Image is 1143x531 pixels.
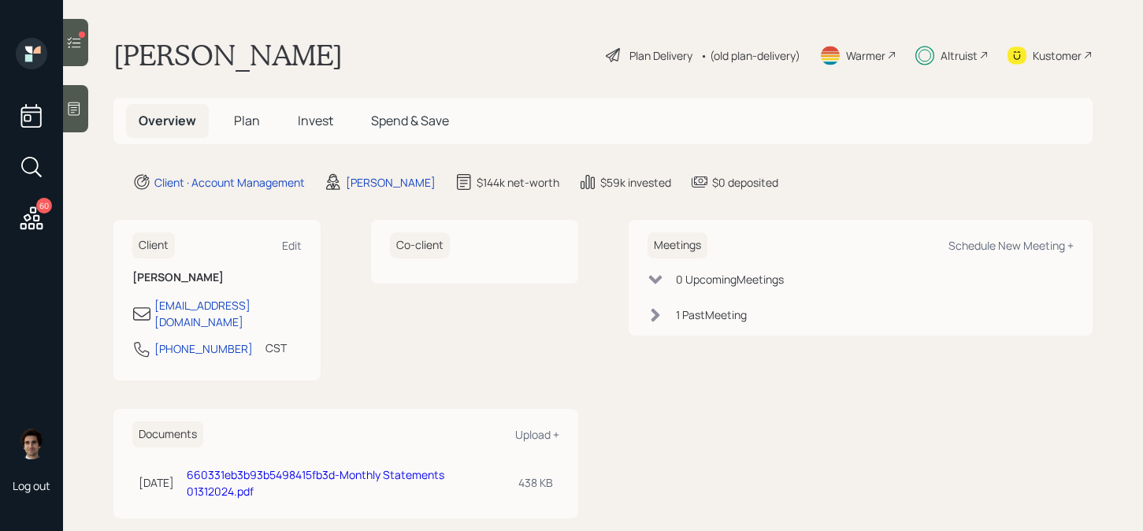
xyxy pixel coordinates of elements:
div: CST [265,340,287,356]
div: $0 deposited [712,174,778,191]
div: Warmer [846,47,885,64]
span: Plan [234,112,260,129]
div: 1 Past Meeting [676,306,747,323]
h6: [PERSON_NAME] [132,271,302,284]
span: Invest [298,112,333,129]
span: Spend & Save [371,112,449,129]
div: Client · Account Management [154,174,305,191]
div: [PHONE_NUMBER] [154,340,253,357]
div: [EMAIL_ADDRESS][DOMAIN_NAME] [154,297,302,330]
a: 660331eb3b93b5498415fb3d-Monthly Statements 01312024.pdf [187,467,444,499]
div: $144k net-worth [477,174,559,191]
div: • (old plan-delivery) [700,47,800,64]
div: 438 KB [518,474,553,491]
h6: Documents [132,421,203,447]
div: [PERSON_NAME] [346,174,436,191]
h6: Meetings [648,232,707,258]
span: Overview [139,112,196,129]
img: harrison-schaefer-headshot-2.png [16,428,47,459]
div: 0 Upcoming Meeting s [676,271,784,288]
h6: Co-client [390,232,450,258]
div: Plan Delivery [629,47,692,64]
div: [DATE] [139,474,174,491]
div: 60 [36,198,52,214]
h1: [PERSON_NAME] [113,38,343,72]
div: Kustomer [1033,47,1082,64]
div: Upload + [515,427,559,442]
div: Altruist [941,47,978,64]
h6: Client [132,232,175,258]
div: Log out [13,478,50,493]
div: Schedule New Meeting + [948,238,1074,253]
div: Edit [282,238,302,253]
div: $59k invested [600,174,671,191]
